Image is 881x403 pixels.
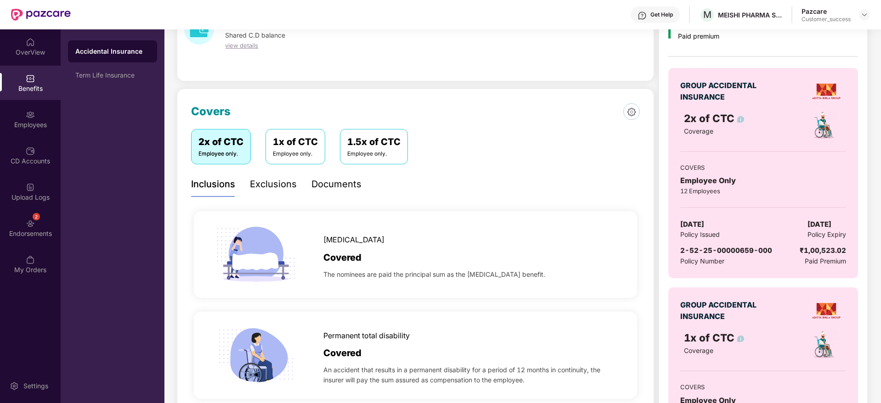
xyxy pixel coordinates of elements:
div: 1x of CTC [273,135,318,149]
div: 1.5x of CTC [347,135,401,149]
img: insurerLogo [810,295,842,327]
div: Pazcare [802,7,851,16]
div: GROUP ACCIDENTAL INSURANCE [680,299,761,322]
span: Policy Issued [680,229,720,240]
img: svg+xml;base64,PHN2ZyBpZD0iRHJvcGRvd24tMzJ4MzIiIHhtbG5zPSJodHRwOi8vd3d3LnczLm9yZy8yMDAwL3N2ZyIgd2... [861,11,868,18]
span: 1x of CTC [684,331,744,344]
div: Documents [311,177,361,191]
img: policyIcon [809,330,839,359]
div: Get Help [650,11,673,18]
img: svg+xml;base64,PHN2ZyBpZD0iSGVscC0zMngzMiIgeG1sbnM9Imh0dHA6Ly93d3cudzMub3JnLzIwMDAvc3ZnIiB3aWR0aD... [638,11,647,20]
span: Shared C.D balance [225,31,285,39]
div: Settings [21,381,51,391]
img: New Pazcare Logo [11,9,71,21]
div: COVERS [680,163,846,172]
span: Paid Premium [805,256,846,266]
div: Inclusions [191,177,235,191]
img: 6dce827fd94a5890c5f76efcf9a6403c.png [627,108,636,116]
img: svg+xml;base64,PHN2ZyBpZD0iQ0RfQWNjb3VudHMiIGRhdGEtbmFtZT0iQ0QgQWNjb3VudHMiIHhtbG5zPSJodHRwOi8vd3... [26,146,35,156]
div: Exclusions [250,177,297,191]
div: GROUP ACCIDENTAL INSURANCE [680,80,761,103]
span: view details [225,42,258,49]
span: Policy Expiry [808,229,846,240]
img: policyIcon [809,110,839,140]
div: MEISHI PHARMA SERVICES PRIVATE LIMITED [718,11,782,19]
img: svg+xml;base64,PHN2ZyBpZD0iTXlfT3JkZXJzIiBkYXRhLW5hbWU9Ik15IE9yZGVycyIgeG1sbnM9Imh0dHA6Ly93d3cudz... [26,255,35,264]
div: Covers [191,103,231,120]
span: Covered [323,346,361,360]
div: Employee only. [198,150,243,158]
img: insurerLogo [810,75,842,107]
span: The nominees are paid the principal sum as the [MEDICAL_DATA] benefit. [323,269,545,280]
span: Coverage [684,347,713,354]
div: ₹1,00,523.02 [800,245,846,256]
div: Accidental Insurance [75,47,150,56]
span: M [703,9,712,20]
img: svg+xml;base64,PHN2ZyBpZD0iRW5kb3JzZW1lbnRzIiB4bWxucz0iaHR0cDovL3d3dy53My5vcmcvMjAwMC9zdmciIHdpZH... [26,219,35,228]
span: [DATE] [808,219,831,230]
span: [MEDICAL_DATA] [323,234,384,246]
img: svg+xml;base64,PHN2ZyBpZD0iQmVuZWZpdHMiIHhtbG5zPSJodHRwOi8vd3d3LnczLm9yZy8yMDAwL3N2ZyIgd2lkdGg9Ij... [26,74,35,83]
span: Policy Number [680,257,724,265]
div: Employee Only [680,175,846,186]
img: icon [213,211,299,298]
span: Coverage [684,127,713,135]
div: Employee only. [347,150,401,158]
div: Term Life Insurance [75,72,150,79]
img: svg+xml;base64,PHN2ZyBpZD0iVXBsb2FkX0xvZ3MiIGRhdGEtbmFtZT0iVXBsb2FkIExvZ3MiIHhtbG5zPSJodHRwOi8vd3... [26,183,35,192]
img: svg+xml;base64,PHN2ZyBpZD0iU2V0dGluZy0yMHgyMCIgeG1sbnM9Imh0dHA6Ly93d3cudzMub3JnLzIwMDAvc3ZnIiB3aW... [10,381,19,391]
div: Employee only. [273,150,318,158]
div: 12 Employees [680,186,846,196]
img: svg+xml;base64,PHN2ZyBpZD0iSG9tZSIgeG1sbnM9Imh0dHA6Ly93d3cudzMub3JnLzIwMDAvc3ZnIiB3aWR0aD0iMjAiIG... [26,38,35,47]
span: 2x of CTC [684,112,744,124]
img: info [737,336,744,342]
span: Covered [323,251,361,265]
div: 2x of CTC [198,135,243,149]
span: An accident that results in a permanent disability for a period of 12 months in continuity, the i... [323,365,619,385]
img: download [184,15,214,45]
span: 2-52-25-00000659-000 [680,246,772,255]
div: 2 [33,213,40,220]
div: COVERS [680,382,846,392]
span: Permanent total disability [323,330,410,341]
img: icon [213,312,299,398]
span: [DATE] [680,219,704,230]
div: Customer_success [802,16,851,23]
img: svg+xml;base64,PHN2ZyBpZD0iRW1wbG95ZWVzIiB4bWxucz0iaHR0cDovL3d3dy53My5vcmcvMjAwMC9zdmciIHdpZHRoPS... [26,110,35,119]
div: Paid premium [678,33,767,40]
img: info [737,116,744,123]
